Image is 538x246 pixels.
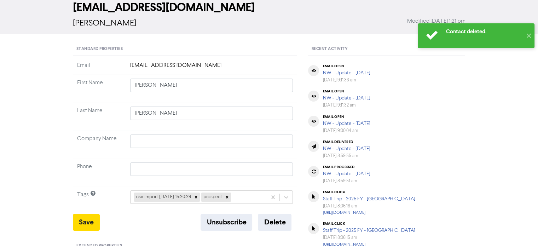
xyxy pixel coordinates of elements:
span: [PERSON_NAME] [73,19,136,28]
div: email click [323,190,415,194]
div: [DATE] 9:00:04 am [323,127,370,134]
a: NW - Update - [DATE] [323,96,370,101]
a: NW - Update - [DATE] [323,171,370,176]
td: Last Name [73,102,126,130]
div: [DATE] 9:11:32 am [323,102,370,109]
td: Tags [73,186,126,214]
div: email open [323,64,370,68]
div: Standard Properties [73,42,297,56]
a: Staff Trip - 2025 FY - [GEOGRAPHIC_DATA] [323,228,415,233]
td: Email [73,61,126,74]
div: email delivered [323,140,370,144]
a: [URL][DOMAIN_NAME] [323,211,365,215]
button: Save [73,214,100,231]
div: prospect [201,193,223,202]
div: [DATE] 8:59:51 am [323,178,370,184]
td: Company Name [73,130,126,158]
div: Contact deleted. [446,28,522,35]
div: email click [323,222,415,226]
div: csv import [DATE] 15:20:29 [134,193,192,202]
div: email processed [323,165,370,169]
div: [DATE] 8:06:16 am [323,203,415,210]
span: Modified [DATE] 1:21 pm [407,17,465,25]
h2: [EMAIL_ADDRESS][DOMAIN_NAME] [73,1,465,14]
iframe: Chat Widget [503,212,538,246]
div: email open [323,115,370,119]
a: Staff Trip - 2025 FY - [GEOGRAPHIC_DATA] [323,196,415,201]
td: Phone [73,158,126,186]
a: NW - Update - [DATE] [323,121,370,126]
a: NW - Update - [DATE] [323,70,370,75]
button: Delete [258,214,291,231]
div: [DATE] 9:11:33 am [323,77,370,84]
td: First Name [73,74,126,102]
td: [EMAIL_ADDRESS][DOMAIN_NAME] [126,61,297,74]
div: [DATE] 8:06:15 am [323,234,415,241]
button: Unsubscribe [201,214,252,231]
div: email open [323,89,370,93]
a: NW - Update - [DATE] [323,146,370,151]
div: [DATE] 8:59:55 am [323,153,370,159]
div: Recent Activity [308,42,465,56]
